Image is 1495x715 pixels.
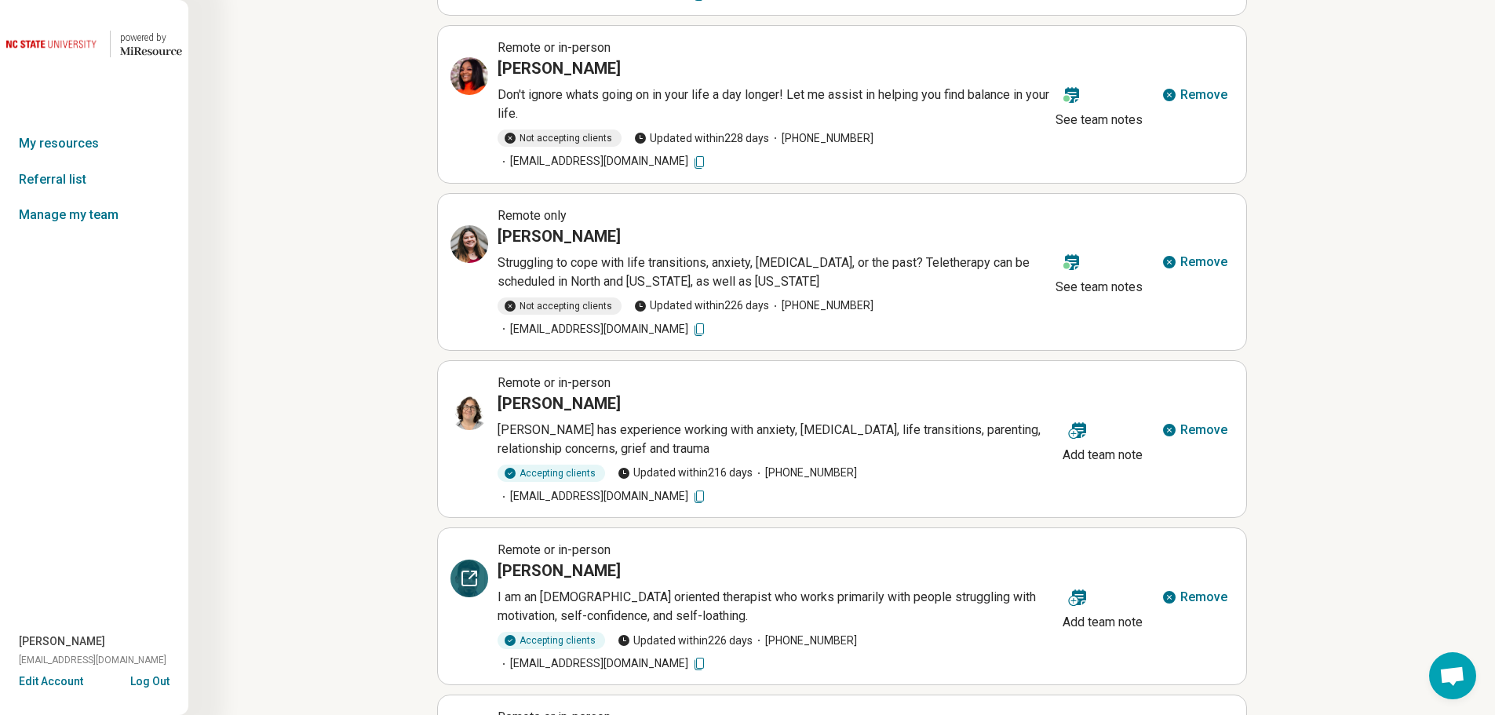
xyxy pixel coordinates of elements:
[1056,411,1149,468] button: Add team note
[634,130,769,147] span: Updated within 228 days
[769,297,873,314] span: [PHONE_NUMBER]
[498,560,621,582] h3: [PERSON_NAME]
[498,130,622,147] div: Not accepting clients
[130,673,170,686] button: Log Out
[618,633,753,649] span: Updated within 226 days
[498,542,611,557] span: Remote or in-person
[1049,243,1149,300] button: See team notes
[498,488,707,505] span: [EMAIL_ADDRESS][DOMAIN_NAME]
[1155,411,1234,449] button: Remove
[618,465,753,481] span: Updated within 216 days
[753,633,857,649] span: [PHONE_NUMBER]
[498,153,707,170] span: [EMAIL_ADDRESS][DOMAIN_NAME]
[498,465,605,482] div: Accepting clients
[498,297,622,315] div: Not accepting clients
[753,465,857,481] span: [PHONE_NUMBER]
[634,297,769,314] span: Updated within 226 days
[19,653,166,667] span: [EMAIL_ADDRESS][DOMAIN_NAME]
[1429,652,1476,699] div: Open chat
[769,130,873,147] span: [PHONE_NUMBER]
[498,632,605,649] div: Accepting clients
[6,25,100,63] img: North Carolina State University
[19,633,105,650] span: [PERSON_NAME]
[498,208,567,223] span: Remote only
[1056,578,1149,635] button: Add team note
[498,57,621,79] h3: [PERSON_NAME]
[498,655,707,672] span: [EMAIL_ADDRESS][DOMAIN_NAME]
[19,673,83,690] button: Edit Account
[6,25,182,63] a: North Carolina State University powered by
[498,375,611,390] span: Remote or in-person
[1155,578,1234,616] button: Remove
[498,86,1049,123] p: Don't ignore whats going on in your life a day longer! Let me assist in helping you find balance ...
[1155,76,1234,114] button: Remove
[1049,76,1149,133] button: See team notes
[498,321,707,337] span: [EMAIL_ADDRESS][DOMAIN_NAME]
[1155,243,1234,281] button: Remove
[498,588,1056,626] p: I am an [DEMOGRAPHIC_DATA] oriented therapist who works primarily with people struggling with mot...
[498,40,611,55] span: Remote or in-person
[498,254,1049,291] p: Struggling to cope with life transitions, anxiety, [MEDICAL_DATA], or the past? Teletherapy can b...
[120,31,182,45] div: powered by
[498,392,621,414] h3: [PERSON_NAME]
[498,225,621,247] h3: [PERSON_NAME]
[498,421,1056,458] p: [PERSON_NAME] has experience working with anxiety, [MEDICAL_DATA], life transitions, parenting, r...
